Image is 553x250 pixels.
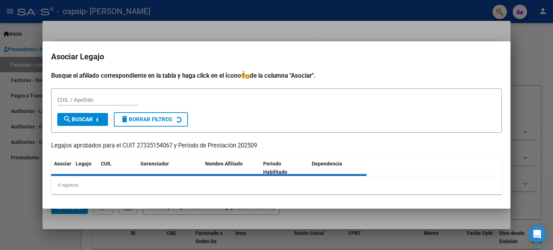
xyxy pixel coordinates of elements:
[120,116,172,123] span: Borrar Filtros
[260,156,309,180] datatable-header-cell: Periodo Habilitado
[51,176,502,194] div: 0 registros
[529,226,546,243] div: Open Intercom Messenger
[98,156,138,180] datatable-header-cell: CUIL
[63,115,72,123] mat-icon: search
[140,161,169,167] span: Gerenciador
[312,161,342,167] span: Dependencia
[51,50,502,64] h2: Asociar Legajo
[51,156,73,180] datatable-header-cell: Asociar
[138,156,202,180] datatable-header-cell: Gerenciador
[73,156,98,180] datatable-header-cell: Legajo
[263,161,287,175] span: Periodo Habilitado
[205,161,243,167] span: Nombre Afiliado
[63,116,93,123] span: Buscar
[202,156,260,180] datatable-header-cell: Nombre Afiliado
[101,161,112,167] span: CUIL
[51,71,502,80] h4: Busque el afiliado correspondiente en la tabla y haga click en el ícono de la columna "Asociar".
[120,115,129,123] mat-icon: delete
[309,156,367,180] datatable-header-cell: Dependencia
[114,112,188,127] button: Borrar Filtros
[54,161,71,167] span: Asociar
[51,141,502,150] p: Legajos aprobados para el CUIT 27335154067 y Período de Prestación 202509
[57,113,108,126] button: Buscar
[76,161,91,167] span: Legajo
